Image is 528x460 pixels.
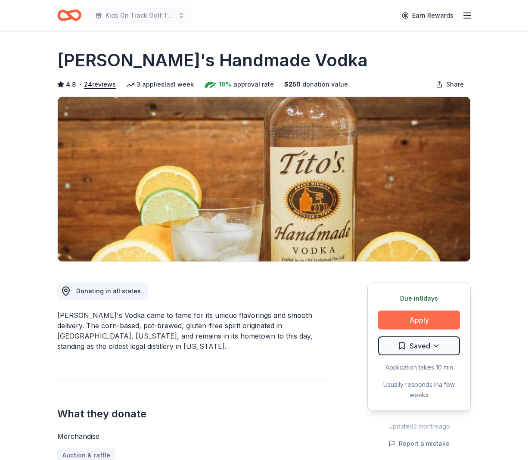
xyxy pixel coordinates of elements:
[378,362,460,373] div: Application takes 10 min
[57,48,368,72] h1: [PERSON_NAME]'s Handmade Vodka
[446,79,464,90] span: Share
[88,7,192,24] button: Kids On Track Golf Tournament 2025
[378,379,460,400] div: Usually responds in a few weeks
[397,8,459,23] a: Earn Rewards
[106,10,174,21] span: Kids On Track Golf Tournament 2025
[84,79,116,90] button: 24reviews
[57,407,326,421] h2: What they donate
[378,336,460,355] button: Saved
[367,421,471,432] div: Updated 3 months ago
[219,79,232,90] span: 18%
[57,310,326,351] div: [PERSON_NAME]'s Vodka came to fame for its unique flavorings and smooth delivery. The corn-based,...
[429,76,471,93] button: Share
[126,79,194,90] div: 3 applies last week
[388,438,450,449] button: Report a mistake
[79,81,82,88] span: •
[58,97,470,261] img: Image for Tito's Handmade Vodka
[57,431,326,441] div: Merchandise
[410,340,430,351] span: Saved
[57,5,81,25] a: Home
[66,79,76,90] span: 4.8
[302,79,348,90] span: donation value
[378,293,460,304] div: Due in 8 days
[233,79,274,90] span: approval rate
[76,287,141,295] span: Donating in all states
[378,311,460,329] button: Apply
[284,79,301,90] span: $ 250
